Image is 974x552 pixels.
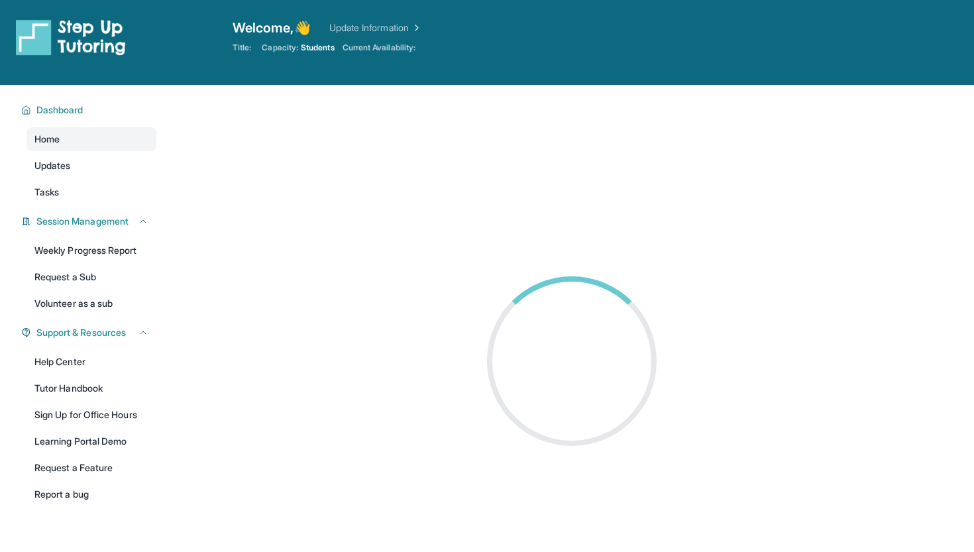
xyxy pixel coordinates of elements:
[409,21,422,34] img: Chevron Right
[343,42,415,53] span: Current Availability:
[301,42,335,53] span: Students
[27,482,156,506] a: Report a bug
[27,180,156,204] a: Tasks
[233,19,311,37] span: Welcome, 👋
[31,326,148,339] button: Support & Resources
[31,103,148,117] button: Dashboard
[27,239,156,262] a: Weekly Progress Report
[27,292,156,315] a: Volunteer as a sub
[27,429,156,453] a: Learning Portal Demo
[36,215,129,228] span: Session Management
[262,42,298,53] span: Capacity:
[34,133,60,146] span: Home
[34,186,59,199] span: Tasks
[36,103,83,117] span: Dashboard
[27,456,156,480] a: Request a Feature
[36,326,126,339] span: Support & Resources
[27,265,156,289] a: Request a Sub
[31,215,148,228] button: Session Management
[27,127,156,151] a: Home
[34,159,71,172] span: Updates
[27,376,156,400] a: Tutor Handbook
[27,403,156,427] a: Sign Up for Office Hours
[16,19,126,56] img: logo
[27,154,156,178] a: Updates
[27,350,156,374] a: Help Center
[329,21,422,34] a: Update Information
[233,42,251,53] span: Title:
